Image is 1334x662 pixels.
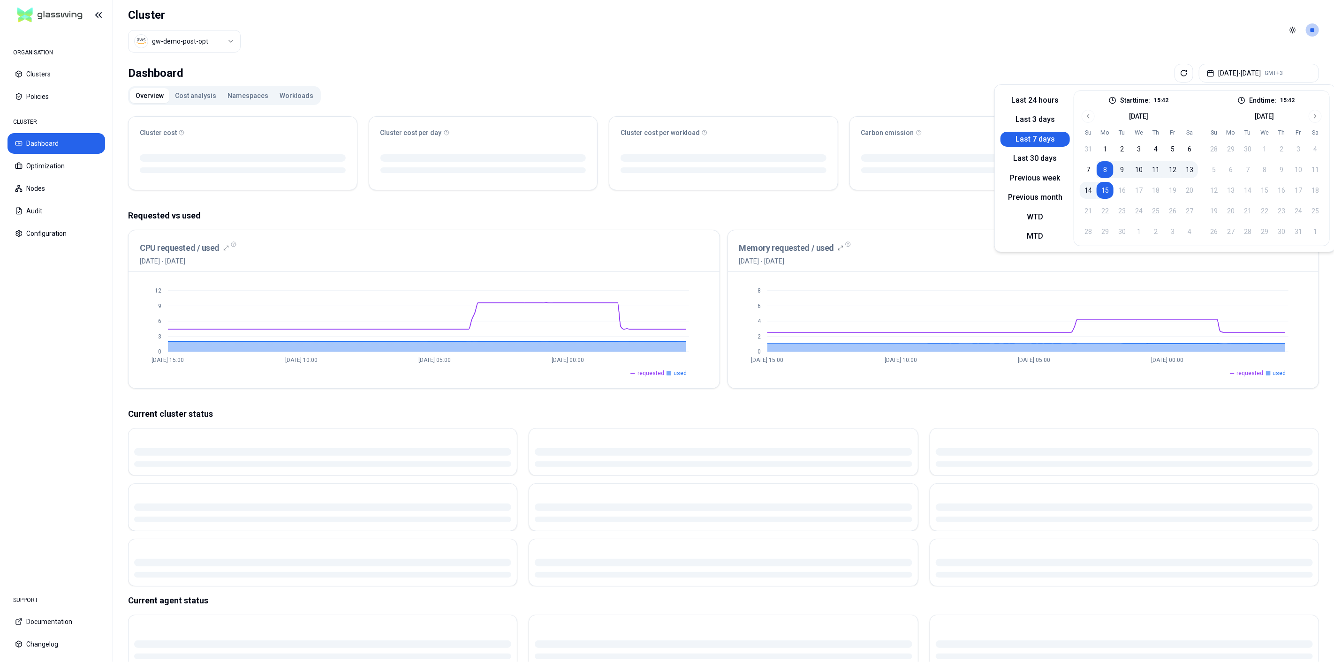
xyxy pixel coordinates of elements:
button: 8 [1097,161,1114,178]
th: Saturday [1307,128,1324,137]
th: Friday [1164,128,1181,137]
th: Tuesday [1239,128,1256,137]
button: Workloads [274,88,319,103]
h3: Memory requested / used [739,241,834,255]
span: [DATE] - [DATE] [140,256,229,266]
th: Thursday [1273,128,1290,137]
button: 7 [1080,161,1097,178]
th: Wednesday [1130,128,1147,137]
tspan: 0 [158,348,161,355]
th: Thursday [1147,128,1164,137]
button: Clusters [8,64,105,84]
tspan: 12 [155,287,161,294]
tspan: 3 [158,333,161,340]
div: Carbon emission [861,128,1067,137]
button: MTD [1000,229,1070,244]
tspan: [DATE] 00:00 [1151,357,1183,364]
button: 4 [1147,141,1164,158]
th: Friday [1290,128,1307,137]
button: 14 [1080,182,1097,199]
p: Current cluster status [128,407,1319,421]
div: ORGANISATION [8,43,105,62]
tspan: 0 [758,348,761,355]
tspan: [DATE] 10:00 [884,357,917,364]
img: GlassWing [14,4,86,26]
tspan: 6 [758,303,761,309]
label: End time: [1249,97,1276,104]
span: used [1273,369,1286,377]
button: Changelog [8,634,105,654]
div: Cluster cost per day [380,128,586,137]
tspan: [DATE] 05:00 [1018,357,1050,364]
div: [DATE] [1255,112,1274,121]
button: Go to previous month [1082,110,1095,123]
p: Requested vs used [128,209,1319,222]
span: [DATE] - [DATE] [739,256,844,266]
tspan: [DATE] 00:00 [552,357,584,364]
button: Previous week [1000,171,1070,186]
span: requested [637,369,664,377]
tspan: [DATE] 05:00 [418,357,451,364]
button: 9 [1114,161,1130,178]
span: used [674,369,687,377]
button: Last 24 hours [1000,93,1070,108]
button: Overview [130,88,169,103]
h3: CPU requested / used [140,241,220,255]
div: Dashboard [128,64,183,83]
tspan: 2 [758,333,761,340]
tspan: 4 [758,318,761,324]
button: Select a value [128,30,241,53]
th: Monday [1097,128,1114,137]
div: SUPPORT [8,591,105,609]
th: Sunday [1080,128,1097,137]
tspan: 6 [158,318,161,324]
button: Namespaces [222,88,274,103]
button: 2 [1114,141,1130,158]
button: Go to next month [1309,110,1322,123]
button: Audit [8,201,105,221]
div: CLUSTER [8,113,105,131]
button: 11 [1147,161,1164,178]
div: Cluster cost per workload [621,128,826,137]
th: Wednesday [1256,128,1273,137]
th: Monday [1222,128,1239,137]
button: 12 [1164,161,1181,178]
button: 6 [1181,141,1198,158]
button: Last 3 days [1000,112,1070,127]
button: Nodes [8,178,105,199]
img: aws [136,37,146,46]
button: Documentation [8,611,105,632]
button: Last 30 days [1000,151,1070,166]
th: Saturday [1181,128,1198,137]
button: Configuration [8,223,105,244]
button: Optimization [8,156,105,176]
p: 15:42 [1154,97,1168,104]
tspan: [DATE] 15:00 [152,357,184,364]
button: 31 [1080,141,1097,158]
button: 13 [1181,161,1198,178]
button: WTD [1000,210,1070,225]
button: Previous month [1000,190,1070,205]
button: Cost analysis [169,88,222,103]
tspan: [DATE] 10:00 [285,357,318,364]
button: 1 [1097,141,1114,158]
p: Current agent status [128,594,1319,607]
span: requested [1237,369,1264,377]
button: [DATE]-[DATE]GMT+3 [1199,64,1319,83]
button: Dashboard [8,133,105,154]
button: 15 [1097,182,1114,199]
div: Cluster cost [140,128,346,137]
button: 3 [1130,141,1147,158]
th: Tuesday [1114,128,1130,137]
tspan: 8 [758,287,761,294]
tspan: [DATE] 15:00 [751,357,783,364]
span: GMT+3 [1265,69,1283,77]
label: Start time: [1120,97,1150,104]
button: 10 [1130,161,1147,178]
h1: Cluster [128,8,241,23]
div: gw-demo-post-opt [152,37,208,46]
button: 5 [1164,141,1181,158]
div: [DATE] [1129,112,1149,121]
th: Sunday [1205,128,1222,137]
p: 15:42 [1280,97,1295,104]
